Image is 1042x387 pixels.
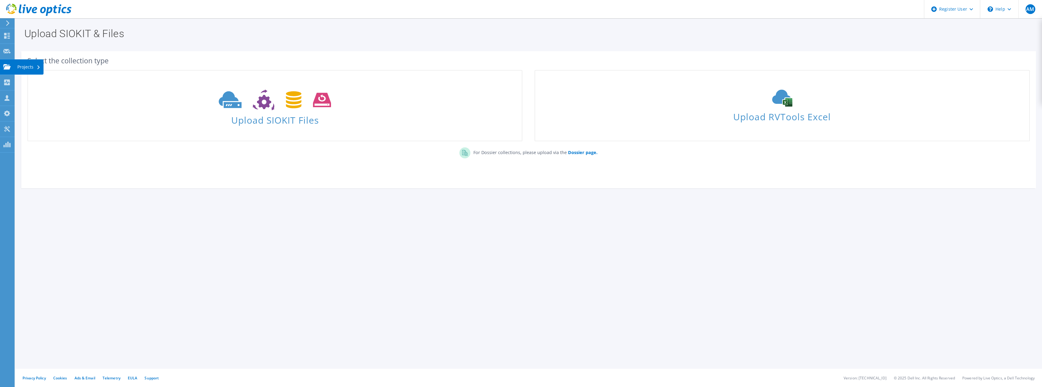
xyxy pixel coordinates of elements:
h1: Upload SIOKIT & Files [24,28,1030,39]
a: Telemetry [103,375,120,381]
b: Dossier page. [568,150,598,155]
a: Upload RVTools Excel [535,70,1030,141]
a: EULA [128,375,137,381]
li: Powered by Live Optics, a Dell Technology [962,375,1035,381]
a: Dossier page. [567,150,598,155]
a: Upload SIOKIT Files [27,70,522,141]
div: Select the collection type [27,57,1030,64]
a: Cookies [53,375,67,381]
span: Upload SIOKIT Files [28,112,522,125]
span: AM [1026,4,1035,14]
a: Support [145,375,159,381]
p: For Dossier collections, please upload via the [470,147,598,156]
li: © 2025 Dell Inc. All Rights Reserved [894,375,955,381]
a: Ads & Email [75,375,95,381]
span: Upload RVTools Excel [535,109,1029,122]
div: Projects [14,59,44,75]
svg: \n [988,6,993,12]
li: Version: [TECHNICAL_ID] [844,375,887,381]
a: Privacy Policy [23,375,46,381]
